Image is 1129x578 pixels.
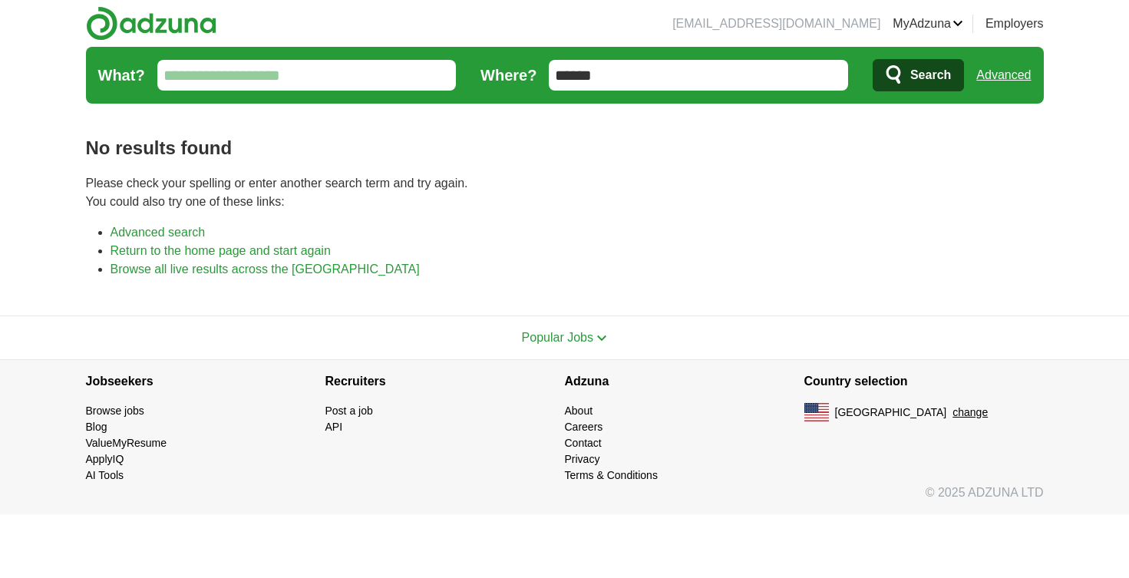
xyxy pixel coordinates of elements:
[565,421,603,433] a: Careers
[111,244,331,257] a: Return to the home page and start again
[86,174,1044,211] p: Please check your spelling or enter another search term and try again. You could also try one of ...
[985,15,1044,33] a: Employers
[325,405,373,417] a: Post a job
[111,226,206,239] a: Advanced search
[596,335,607,342] img: toggle icon
[873,59,964,91] button: Search
[480,64,536,87] label: Where?
[86,421,107,433] a: Blog
[74,484,1056,514] div: © 2025 ADZUNA LTD
[111,263,420,276] a: Browse all live results across the [GEOGRAPHIC_DATA]
[522,331,593,344] span: Popular Jobs
[804,403,829,421] img: US flag
[325,421,343,433] a: API
[893,15,963,33] a: MyAdzuna
[565,405,593,417] a: About
[565,469,658,481] a: Terms & Conditions
[910,60,951,91] span: Search
[86,134,1044,162] h1: No results found
[952,405,988,421] button: change
[86,405,144,417] a: Browse jobs
[86,453,124,465] a: ApplyIQ
[86,6,216,41] img: Adzuna logo
[565,437,602,449] a: Contact
[86,469,124,481] a: AI Tools
[86,437,167,449] a: ValueMyResume
[976,60,1031,91] a: Advanced
[835,405,947,421] span: [GEOGRAPHIC_DATA]
[672,15,880,33] li: [EMAIL_ADDRESS][DOMAIN_NAME]
[804,360,1044,403] h4: Country selection
[565,453,600,465] a: Privacy
[98,64,145,87] label: What?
